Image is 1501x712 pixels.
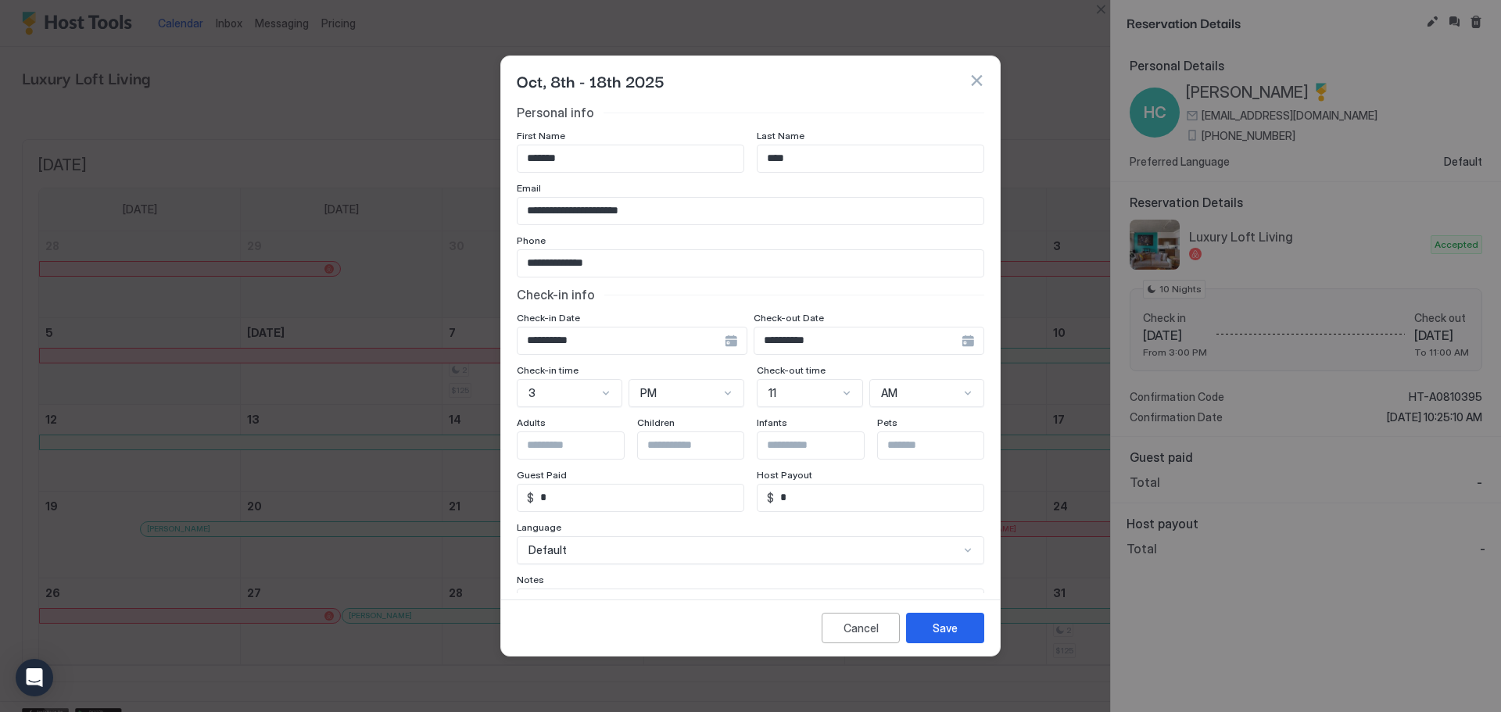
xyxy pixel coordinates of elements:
[518,327,725,354] input: Input Field
[528,386,536,400] span: 3
[774,485,983,511] input: Input Field
[757,417,787,428] span: Infants
[768,386,776,400] span: 11
[517,130,565,141] span: First Name
[757,130,804,141] span: Last Name
[527,491,534,505] span: $
[517,234,546,246] span: Phone
[534,485,743,511] input: Input Field
[16,659,53,696] div: Open Intercom Messenger
[517,105,594,120] span: Personal info
[517,312,580,324] span: Check-in Date
[844,620,879,636] div: Cancel
[754,327,962,354] input: Input Field
[881,386,897,400] span: AM
[517,69,665,92] span: Oct, 8th - 18th 2025
[877,417,897,428] span: Pets
[518,198,983,224] input: Input Field
[517,574,544,585] span: Notes
[517,364,579,376] span: Check-in time
[518,145,743,172] input: Input Field
[758,432,886,459] input: Input Field
[640,386,657,400] span: PM
[528,543,567,557] span: Default
[517,521,561,533] span: Language
[517,417,546,428] span: Adults
[757,364,826,376] span: Check-out time
[822,613,900,643] button: Cancel
[878,432,1006,459] input: Input Field
[638,432,766,459] input: Input Field
[754,312,824,324] span: Check-out Date
[517,287,595,302] span: Check-in info
[518,589,983,666] textarea: Input Field
[933,620,958,636] div: Save
[757,469,812,481] span: Host Payout
[518,432,646,459] input: Input Field
[517,182,541,194] span: Email
[517,469,567,481] span: Guest Paid
[518,250,983,277] input: Input Field
[767,491,774,505] span: $
[758,145,983,172] input: Input Field
[906,613,984,643] button: Save
[637,417,675,428] span: Children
